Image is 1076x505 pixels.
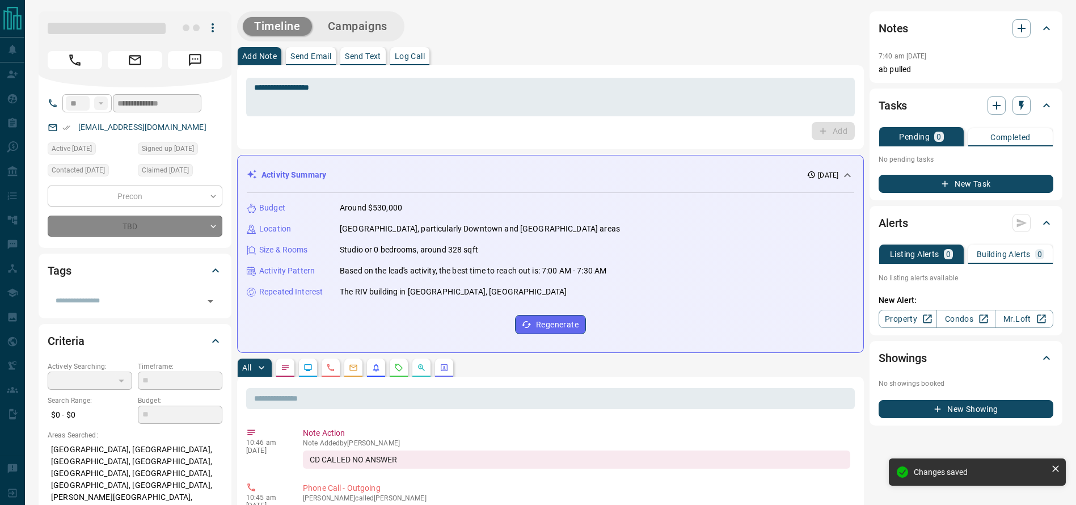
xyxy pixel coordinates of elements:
[254,83,847,112] textarea: To enrich screen reader interactions, please activate Accessibility in Grammarly extension settings
[246,439,286,447] p: 10:46 am
[879,344,1053,372] div: Showings
[48,332,85,350] h2: Criteria
[48,51,102,69] span: Call
[138,361,222,372] p: Timeframe:
[303,451,850,469] div: CD CALLED NO ANSWER
[142,143,194,154] span: Signed up [DATE]
[259,223,291,235] p: Location
[890,250,939,258] p: Listing Alerts
[977,250,1031,258] p: Building Alerts
[48,164,132,180] div: Thu Sep 11 2025
[879,15,1053,42] div: Notes
[78,123,206,132] a: [EMAIL_ADDRESS][DOMAIN_NAME]
[1037,250,1042,258] p: 0
[52,143,92,154] span: Active [DATE]
[259,202,285,214] p: Budget
[879,151,1053,168] p: No pending tasks
[899,133,930,141] p: Pending
[48,216,222,237] div: TBD
[340,286,567,298] p: The RIV building in [GEOGRAPHIC_DATA], [GEOGRAPHIC_DATA]
[879,175,1053,193] button: New Task
[48,406,132,424] p: $0 - $0
[395,52,425,60] p: Log Call
[879,64,1053,75] p: ab pulled
[246,447,286,455] p: [DATE]
[340,265,606,277] p: Based on the lead's activity, the best time to reach out is: 7:00 AM - 7:30 AM
[879,294,1053,306] p: New Alert:
[440,363,449,372] svg: Agent Actions
[242,364,251,372] p: All
[879,19,908,37] h2: Notes
[48,186,222,207] div: Precon
[48,395,132,406] p: Search Range:
[990,133,1031,141] p: Completed
[372,363,381,372] svg: Listing Alerts
[259,265,315,277] p: Activity Pattern
[303,439,850,447] p: Note Added by [PERSON_NAME]
[946,250,951,258] p: 0
[303,427,850,439] p: Note Action
[242,52,277,60] p: Add Note
[340,244,478,256] p: Studio or 0 bedrooms, around 328 sqft
[340,202,402,214] p: Around $530,000
[168,51,222,69] span: Message
[48,430,222,440] p: Areas Searched:
[340,223,620,235] p: [GEOGRAPHIC_DATA], particularly Downtown and [GEOGRAPHIC_DATA] areas
[879,273,1053,283] p: No listing alerts available
[914,468,1047,477] div: Changes saved
[879,96,907,115] h2: Tasks
[259,244,308,256] p: Size & Rooms
[394,363,403,372] svg: Requests
[48,361,132,372] p: Actively Searching:
[62,124,70,132] svg: Email Verified
[936,310,995,328] a: Condos
[138,395,222,406] p: Budget:
[247,165,854,186] div: Activity Summary[DATE]
[317,17,399,36] button: Campaigns
[138,142,222,158] div: Thu Sep 11 2025
[326,363,335,372] svg: Calls
[995,310,1053,328] a: Mr.Loft
[290,52,331,60] p: Send Email
[879,214,908,232] h2: Alerts
[349,363,358,372] svg: Emails
[108,51,162,69] span: Email
[48,257,222,284] div: Tags
[879,52,927,60] p: 7:40 am [DATE]
[818,170,838,180] p: [DATE]
[879,400,1053,418] button: New Showing
[281,363,290,372] svg: Notes
[879,349,927,367] h2: Showings
[936,133,941,141] p: 0
[52,165,105,176] span: Contacted [DATE]
[417,363,426,372] svg: Opportunities
[259,286,323,298] p: Repeated Interest
[879,310,937,328] a: Property
[202,293,218,309] button: Open
[48,327,222,355] div: Criteria
[515,315,586,334] button: Regenerate
[345,52,381,60] p: Send Text
[879,209,1053,237] div: Alerts
[879,378,1053,389] p: No showings booked
[48,142,132,158] div: Thu Sep 11 2025
[303,482,850,494] p: Phone Call - Outgoing
[243,17,312,36] button: Timeline
[879,92,1053,119] div: Tasks
[261,169,326,181] p: Activity Summary
[303,363,313,372] svg: Lead Browsing Activity
[138,164,222,180] div: Thu Sep 11 2025
[246,494,286,502] p: 10:45 am
[142,165,189,176] span: Claimed [DATE]
[48,262,71,280] h2: Tags
[303,494,850,502] p: [PERSON_NAME] called [PERSON_NAME]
